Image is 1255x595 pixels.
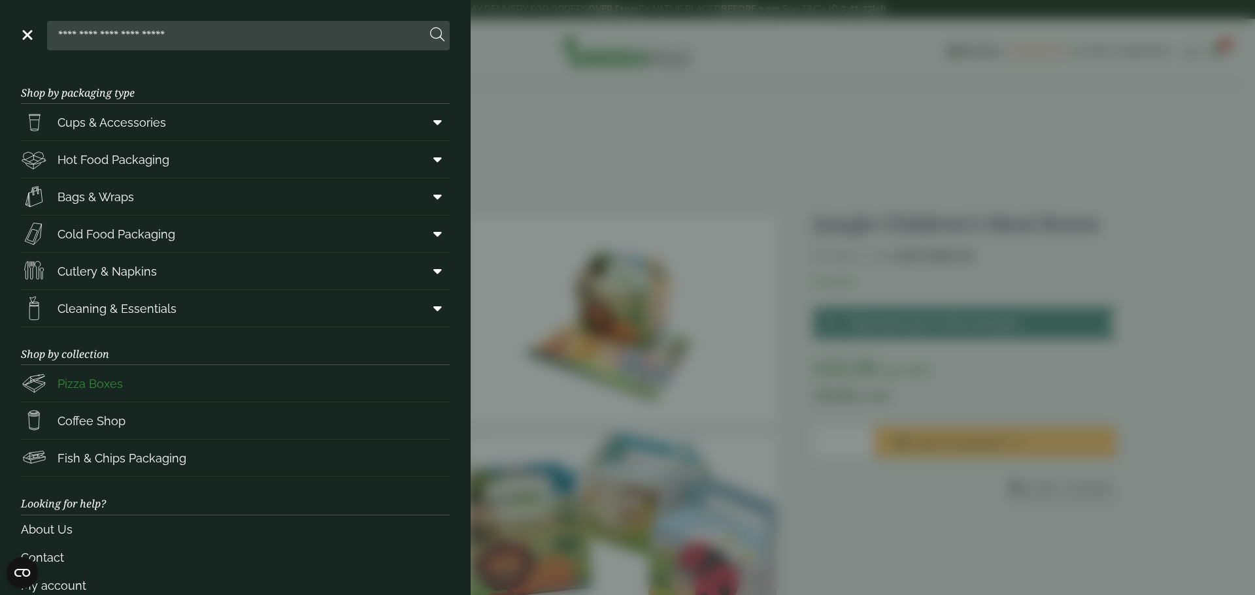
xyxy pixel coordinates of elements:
[21,402,450,439] a: Coffee Shop
[21,327,450,365] h3: Shop by collection
[21,109,47,135] img: PintNhalf_cup.svg
[21,440,450,476] a: Fish & Chips Packaging
[21,184,47,210] img: Paper_carriers.svg
[58,412,125,430] span: Coffee Shop
[21,477,450,515] h3: Looking for help?
[21,515,450,543] a: About Us
[21,141,450,178] a: Hot Food Packaging
[7,557,38,588] button: Open CMP widget
[21,178,450,215] a: Bags & Wraps
[58,188,134,206] span: Bags & Wraps
[21,290,450,327] a: Cleaning & Essentials
[21,258,47,284] img: Cutlery.svg
[58,114,166,131] span: Cups & Accessories
[21,216,450,252] a: Cold Food Packaging
[21,295,47,321] img: open-wipe.svg
[21,66,450,104] h3: Shop by packaging type
[21,543,450,571] a: Contact
[21,408,47,434] img: HotDrink_paperCup.svg
[58,449,186,467] span: Fish & Chips Packaging
[21,253,450,289] a: Cutlery & Napkins
[21,365,450,402] a: Pizza Boxes
[21,104,450,140] a: Cups & Accessories
[21,370,47,396] img: Pizza_boxes.svg
[58,300,176,317] span: Cleaning & Essentials
[58,375,123,393] span: Pizza Boxes
[21,146,47,172] img: Deli_box.svg
[58,151,169,169] span: Hot Food Packaging
[58,263,157,280] span: Cutlery & Napkins
[58,225,175,243] span: Cold Food Packaging
[21,445,47,471] img: FishNchip_box.svg
[21,221,47,247] img: Sandwich_box.svg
